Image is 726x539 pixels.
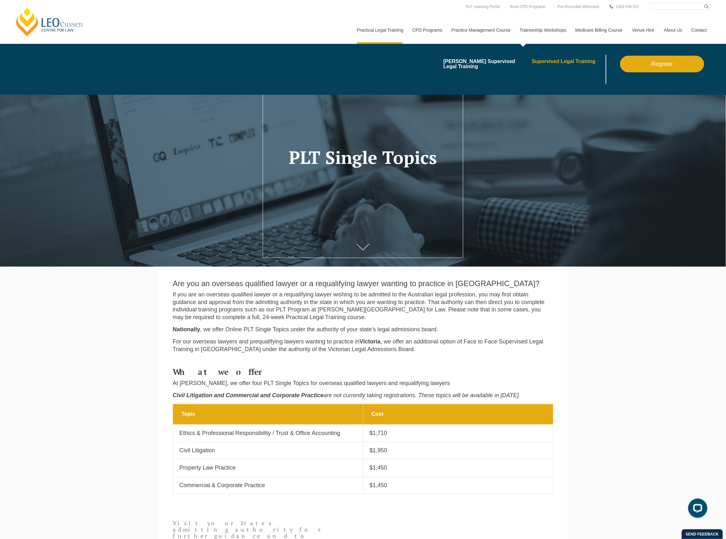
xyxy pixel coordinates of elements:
[324,392,520,398] em: are not currently taking registrations. These topics will be available in [DATE].
[173,404,363,424] th: Topic
[447,16,515,44] a: Practice Management Course
[363,404,553,424] th: Cost
[370,447,547,454] p: $1,950
[443,59,527,69] a: [PERSON_NAME] Supervised Legal Training
[687,16,712,44] a: Contact
[556,3,601,10] a: Pre-Recorded Webcasts
[173,338,553,353] p: For our overseas lawyers and prequalifying lawyers wanting to practice in , we offer an additiona...
[616,4,639,9] span: 1300 039 031
[532,59,604,64] a: Supervised Legal Training
[515,16,571,44] a: Traineeship Workshops
[683,496,710,523] iframe: LiveChat chat widget
[508,3,547,10] a: Book CPD Programs
[14,7,85,37] a: [PERSON_NAME] Centre for Law
[173,326,200,333] strong: Nationally
[571,16,627,44] a: Medicare Billing Course
[352,16,408,44] a: Practical Legal Training
[179,430,357,437] p: Ethics & Professional Responsibility / Trust & Office Accounting
[173,279,553,288] h2: Are you an overseas qualified lawyer or a requalifying lawyer wanting to practice in [GEOGRAPHIC_...
[370,464,547,471] p: $1,450
[359,338,381,345] strong: Victoria
[620,56,704,72] a: Register
[370,482,547,489] p: $1,450
[173,291,553,321] p: If you are an overseas qualified lawyer or a requalifying lawyer wishing to be admitted to the Au...
[173,380,553,387] p: At [PERSON_NAME], we offer four PLT Single Topics for overseas qualified lawyers and requalifying...
[179,464,357,471] p: Property Law Practice
[370,430,547,437] p: $1,710
[614,3,641,10] a: 1300 039 031
[276,148,450,167] h1: PLT Single Topics
[407,16,446,44] a: CPD Programs
[179,447,357,454] p: Civil Litigation
[659,16,687,44] a: About Us
[173,326,553,333] p: , we offer Online PLT Single Topics under the authority of your state’s legal admissions board.
[179,482,357,489] p: Commercial & Corporate Practice
[627,16,659,44] a: Venue Hire
[464,3,501,10] a: PLT Learning Portal
[173,366,264,377] strong: What we offer
[173,392,324,398] em: Civil Litigation and Commercial and Corporate Practice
